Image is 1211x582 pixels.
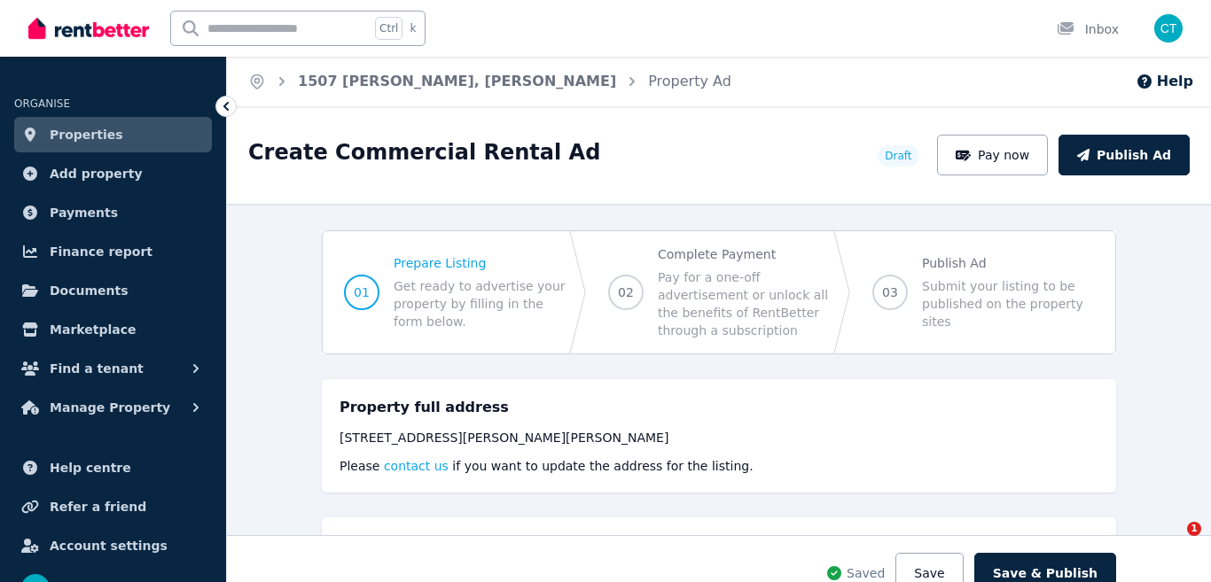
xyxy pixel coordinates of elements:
span: Saved [847,564,885,582]
span: 03 [882,283,898,301]
span: ORGANISE [14,97,70,110]
span: Ctrl [375,17,402,40]
span: Pay for a one-off advertisement or unlock all the benefits of RentBetter through a subscription [658,268,830,339]
span: Find a tenant [50,358,144,379]
p: Please if you want to update the address for the listing. [340,457,1098,475]
iframe: Intercom live chat [1151,522,1193,564]
span: Finance report [50,241,152,262]
h5: Property full address [340,397,509,418]
div: Inbox [1057,20,1119,38]
button: Help [1136,71,1193,92]
a: Properties [14,117,212,152]
img: Claire Tao [1154,14,1183,43]
span: Publish Ad [922,254,1094,272]
button: contact us [384,457,449,475]
a: 1507 [PERSON_NAME], [PERSON_NAME] [298,73,616,89]
a: Account settings [14,528,212,563]
nav: Progress [322,230,1116,354]
h1: Create Commercial Rental Ad [248,138,600,167]
span: Documents [50,280,129,301]
span: Payments [50,202,118,223]
img: RentBetter [28,15,149,42]
span: 01 [354,283,370,301]
a: Help centre [14,450,212,485]
span: Properties [50,124,123,145]
span: Add property [50,163,143,184]
a: Documents [14,273,212,308]
a: Finance report [14,234,212,269]
span: k [410,21,416,35]
span: 02 [618,283,634,301]
span: Help centre [50,457,131,478]
button: Pay now [937,135,1049,175]
a: Refer a friend [14,489,212,524]
nav: Breadcrumb [227,57,753,106]
span: Get ready to advertise your property by filling in the form below. [394,277,566,330]
a: Payments [14,195,212,230]
span: 1 [1187,522,1201,536]
button: Publish Ad [1059,135,1190,175]
a: Add property [14,156,212,191]
span: Marketplace [50,319,136,340]
button: Find a tenant [14,351,212,386]
span: Draft [885,149,911,163]
span: Prepare Listing [394,254,566,272]
a: Property Ad [648,73,731,89]
button: Manage Property [14,390,212,425]
span: Refer a friend [50,496,146,517]
span: Manage Property [50,397,170,418]
span: Complete Payment [658,245,830,263]
span: Account settings [50,535,168,556]
div: [STREET_ADDRESS][PERSON_NAME][PERSON_NAME] [340,429,1098,446]
span: Submit your listing to be published on the property sites [922,277,1094,330]
a: Marketplace [14,312,212,347]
